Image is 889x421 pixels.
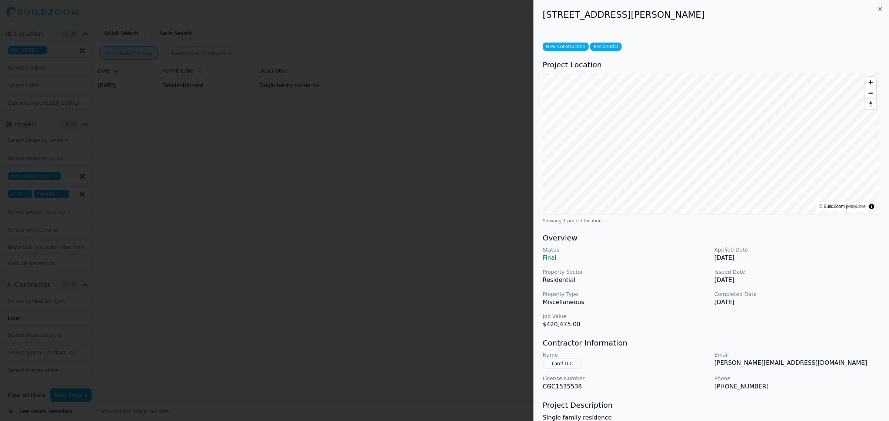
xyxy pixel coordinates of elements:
p: License Number [543,375,709,382]
h2: [STREET_ADDRESS][PERSON_NAME] [543,9,880,21]
button: Laref LLC [543,358,582,369]
p: [DATE] [715,298,880,307]
p: [PHONE_NUMBER] [715,382,880,391]
p: [DATE] [715,276,880,284]
button: Zoom in [865,77,876,88]
p: Name [543,351,709,358]
button: Zoom out [865,88,876,98]
h3: Overview [543,233,880,243]
span: Residential [590,43,621,51]
p: [DATE] [715,253,880,262]
h3: Contractor Information [543,338,880,348]
p: Applied Date [715,246,880,253]
p: Status [543,246,709,253]
p: Email [715,351,880,358]
p: $420,475.00 [543,320,709,329]
canvas: Map [543,73,879,214]
p: Property Type [543,290,709,298]
p: [PERSON_NAME][EMAIL_ADDRESS][DOMAIN_NAME] [715,358,880,367]
p: Residential [543,276,709,284]
p: Final [543,253,709,262]
span: New Construction [543,43,589,51]
p: Issued Date [715,268,880,276]
p: Completed Date [715,290,880,298]
summary: Toggle attribution [867,202,876,211]
p: Property Sector [543,268,709,276]
div: © BuildZoom | [819,203,866,210]
p: Job Value [543,313,709,320]
div: Showing 1 project location [543,218,880,224]
button: Reset bearing to north [865,98,876,109]
p: Phone [715,375,880,382]
p: CGC1535538 [543,382,709,391]
h3: Project Description [543,400,880,410]
p: Miscellaneous [543,298,709,307]
h3: Project Location [543,60,880,70]
a: MapLibre [847,204,866,209]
